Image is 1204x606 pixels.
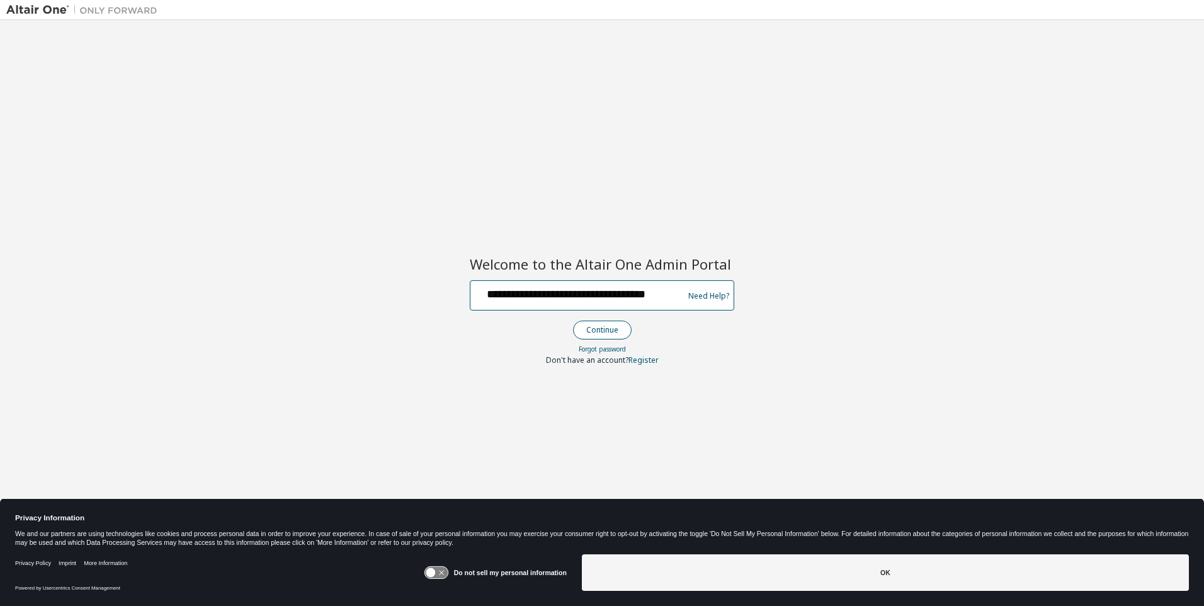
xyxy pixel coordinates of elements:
a: Forgot password [579,345,626,353]
span: Don't have an account? [546,355,628,365]
a: Register [628,355,659,365]
a: Need Help? [688,295,729,296]
h2: Welcome to the Altair One Admin Portal [470,255,734,273]
button: Continue [573,321,632,340]
img: Altair One [6,4,164,16]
